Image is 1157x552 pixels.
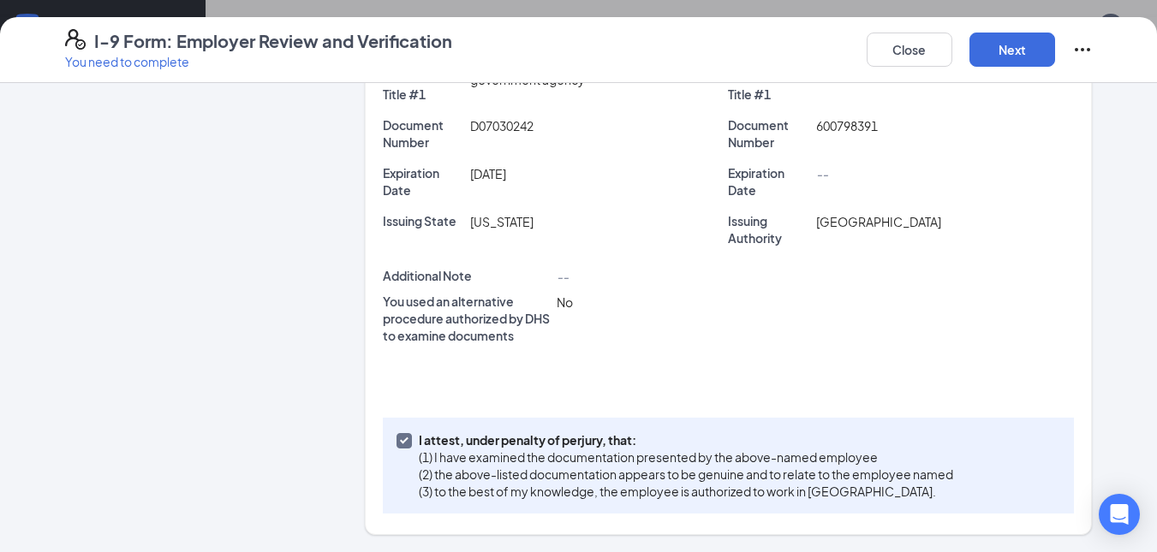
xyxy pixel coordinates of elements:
[816,214,941,229] span: [GEOGRAPHIC_DATA]
[816,118,878,134] span: 600798391
[470,166,506,181] span: [DATE]
[383,164,464,199] p: Expiration Date
[419,466,953,483] p: (2) the above-listed documentation appears to be genuine and to relate to the employee named
[419,431,953,448] p: I attest, under penalty of perjury, that:
[867,33,952,67] button: Close
[94,29,452,53] h4: I-9 Form: Employer Review and Verification
[1072,39,1093,60] svg: Ellipses
[728,164,809,199] p: Expiration Date
[383,116,464,151] p: Document Number
[419,483,953,500] p: (3) to the best of my knowledge, the employee is authorized to work in [GEOGRAPHIC_DATA].
[383,267,551,284] p: Additional Note
[557,269,569,284] span: --
[470,118,534,134] span: D07030242
[969,33,1055,67] button: Next
[383,212,464,229] p: Issuing State
[419,448,953,466] p: (1) I have examined the documentation presented by the above-named employee
[728,116,809,151] p: Document Number
[816,166,828,181] span: --
[728,212,809,246] p: Issuing Authority
[65,29,86,50] svg: FormI9EVerifyIcon
[557,294,573,310] span: No
[1099,494,1140,535] div: Open Intercom Messenger
[65,53,452,70] p: You need to complete
[383,293,551,344] p: You used an alternative procedure authorized by DHS to examine documents
[470,214,534,229] span: [US_STATE]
